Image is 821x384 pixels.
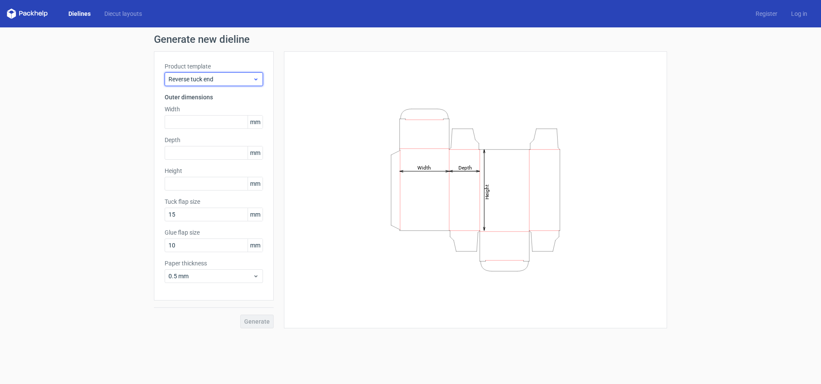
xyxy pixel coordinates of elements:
label: Glue flap size [165,228,263,237]
label: Tuck flap size [165,197,263,206]
h1: Generate new dieline [154,34,667,45]
span: 0.5 mm [168,272,253,280]
a: Dielines [62,9,97,18]
label: Product template [165,62,263,71]
label: Height [165,167,263,175]
span: mm [248,177,263,190]
a: Log in [784,9,814,18]
span: mm [248,146,263,159]
label: Width [165,105,263,113]
span: mm [248,239,263,252]
tspan: Width [417,164,431,170]
span: mm [248,116,263,128]
tspan: Height [484,184,490,199]
tspan: Depth [458,164,472,170]
a: Diecut layouts [97,9,149,18]
span: Reverse tuck end [168,75,253,83]
a: Register [749,9,784,18]
label: Paper thickness [165,259,263,268]
label: Depth [165,136,263,144]
h3: Outer dimensions [165,93,263,101]
span: mm [248,208,263,221]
